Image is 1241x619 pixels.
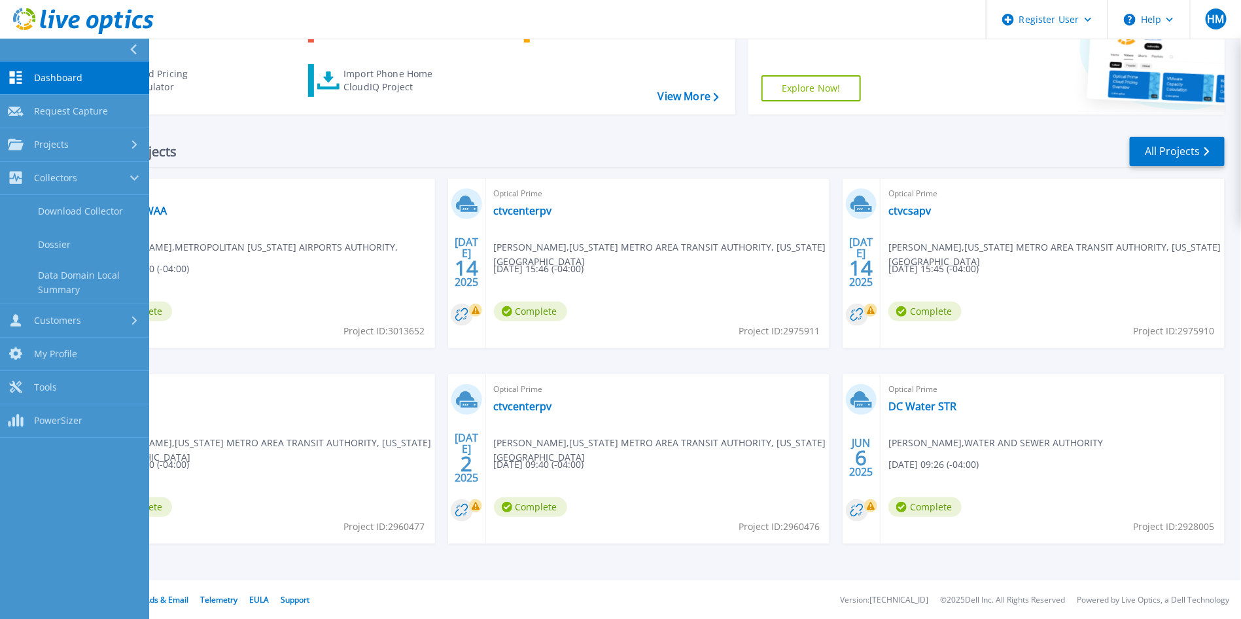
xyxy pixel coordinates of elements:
a: Explore Now! [761,75,861,101]
span: [DATE] 09:40 (-04:00) [494,457,584,472]
span: [PERSON_NAME] , METROPOLITAN [US_STATE] AIRPORTS AUTHORITY, [US_STATE] [99,240,435,269]
span: Project ID: 2975910 [1134,324,1215,338]
a: ctvcsapv [888,204,931,217]
span: Optical Prime [99,186,427,201]
div: Import Phone Home CloudIQ Project [343,67,446,94]
a: ctvcenterpv [494,204,552,217]
a: Ads & Email [145,594,188,605]
span: Complete [888,497,962,517]
span: Projects [34,139,69,150]
span: Complete [888,302,962,321]
span: My Profile [34,348,77,360]
a: Telemetry [200,594,237,605]
span: Tools [34,381,57,393]
a: EULA [249,594,269,605]
span: 6 [856,452,867,463]
span: 14 [850,262,873,274]
a: Cloud Pricing Calculator [93,64,239,97]
div: [DATE] 2025 [849,238,874,286]
span: [PERSON_NAME] , [US_STATE] METRO AREA TRANSIT AUTHORITY, [US_STATE][GEOGRAPHIC_DATA] [494,436,830,465]
div: JUN 2025 [849,434,874,482]
span: Customers [34,315,81,327]
span: [PERSON_NAME] , [US_STATE] METRO AREA TRANSIT AUTHORITY, [US_STATE][GEOGRAPHIC_DATA] [494,240,830,269]
span: 14 [455,262,478,274]
span: Project ID: 2975911 [739,324,820,338]
span: Complete [494,302,567,321]
span: 2 [461,458,472,469]
a: ctvcenterpv [494,400,552,413]
span: [PERSON_NAME] , [US_STATE] METRO AREA TRANSIT AUTHORITY, [US_STATE][GEOGRAPHIC_DATA] [99,436,435,465]
span: PowerSizer [34,415,82,427]
div: [DATE] 2025 [454,434,479,482]
span: Optical Prime [99,382,427,397]
a: Secnet MWAA [99,204,167,217]
a: Support [281,594,309,605]
span: HM [1207,14,1224,24]
span: Collectors [34,172,77,184]
span: Optical Prime [888,186,1217,201]
a: DC Water STR [888,400,956,413]
li: Powered by Live Optics, a Dell Technology [1077,596,1229,605]
span: [DATE] 15:46 (-04:00) [494,262,584,276]
span: Project ID: 2928005 [1134,520,1215,534]
div: [DATE] 2025 [454,238,479,286]
span: Dashboard [34,72,82,84]
a: View More [658,90,719,103]
span: Optical Prime [494,186,822,201]
span: [PERSON_NAME] , [US_STATE] METRO AREA TRANSIT AUTHORITY, [US_STATE][GEOGRAPHIC_DATA] [888,240,1225,269]
span: [PERSON_NAME] , WATER AND SEWER AUTHORITY [888,436,1103,450]
li: Version: [TECHNICAL_ID] [840,596,928,605]
span: Optical Prime [888,382,1217,397]
span: Optical Prime [494,382,822,397]
span: [DATE] 15:45 (-04:00) [888,262,979,276]
span: Project ID: 2960476 [739,520,820,534]
span: Project ID: 2960477 [344,520,425,534]
span: [DATE] 09:26 (-04:00) [888,457,979,472]
span: Request Capture [34,105,108,117]
li: © 2025 Dell Inc. All Rights Reserved [940,596,1065,605]
span: Complete [494,497,567,517]
span: Project ID: 3013652 [344,324,425,338]
a: All Projects [1130,137,1225,166]
div: Cloud Pricing Calculator [128,67,233,94]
